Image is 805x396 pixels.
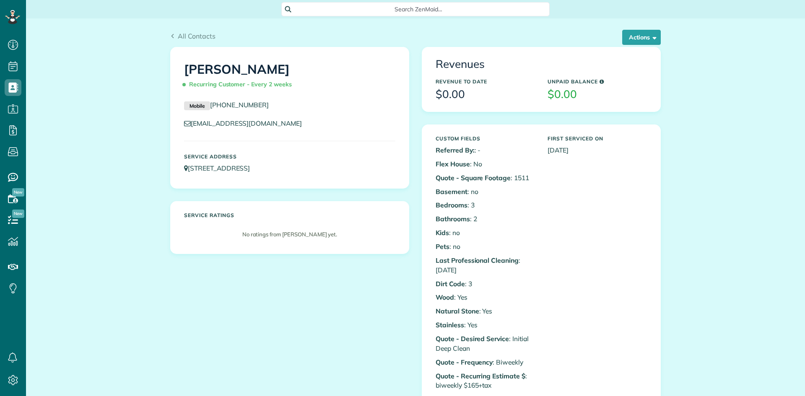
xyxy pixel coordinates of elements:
h5: Service Address [184,154,395,159]
p: : Yes [436,292,535,302]
p: : Yes [436,306,535,316]
p: No ratings from [PERSON_NAME] yet. [188,230,391,238]
a: All Contacts [170,31,216,41]
h3: Revenues [436,58,647,70]
a: Mobile[PHONE_NUMBER] [184,101,269,109]
b: Stainless [436,321,464,329]
span: All Contacts [178,32,216,40]
h5: Unpaid Balance [548,79,647,84]
p: : no [436,228,535,238]
p: : - [436,145,535,155]
p: : [DATE] [436,256,535,275]
a: [STREET_ADDRESS] [184,164,258,172]
h5: Service ratings [184,212,395,218]
p: : 2 [436,214,535,224]
b: Bathrooms [436,215,470,223]
b: Dirt Code [436,280,465,288]
b: Natural Stone [436,307,479,315]
p: : no [436,242,535,251]
span: New [12,188,24,197]
p: : 3 [436,200,535,210]
h3: $0.00 [436,88,535,101]
p: : no [436,187,535,197]
h5: Revenue to Date [436,79,535,84]
p: [DATE] [548,145,647,155]
b: Kids [436,228,449,237]
b: Basement [436,187,467,196]
b: Wood [436,293,454,301]
b: Quote - Recurring Estimate $ [436,372,525,380]
h1: [PERSON_NAME] [184,62,395,92]
button: Actions [622,30,661,45]
small: Mobile [184,101,210,111]
p: : 1511 [436,173,535,183]
b: Quote - Frequency [436,358,493,366]
b: Flex House [436,160,470,168]
b: Pets [436,242,449,251]
p: : 3 [436,279,535,289]
h3: $0.00 [548,88,647,101]
p: : Initial Deep Clean [436,334,535,353]
p: : Biweekly [436,357,535,367]
p: : biweekly $165+tax [436,371,535,391]
span: New [12,210,24,218]
b: Quote - Square Footage [436,173,511,182]
p: : No [436,159,535,169]
h5: First Serviced On [548,136,647,141]
h5: Custom Fields [436,136,535,141]
a: [EMAIL_ADDRESS][DOMAIN_NAME] [184,119,310,127]
b: Quote - Desired Service [436,334,509,343]
b: Referred By: [436,146,475,154]
p: : Yes [436,320,535,330]
span: Recurring Customer - Every 2 weeks [184,77,295,92]
b: Last Professional Cleaning [436,256,519,264]
b: Bedrooms [436,201,467,209]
